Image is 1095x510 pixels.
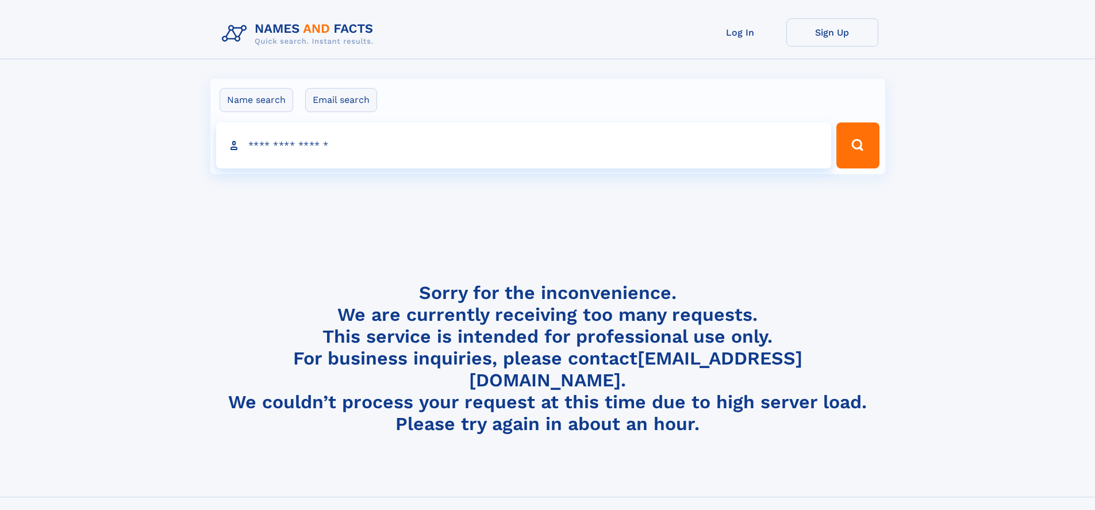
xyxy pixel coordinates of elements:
[216,122,832,168] input: search input
[694,18,786,47] a: Log In
[836,122,879,168] button: Search Button
[217,18,383,49] img: Logo Names and Facts
[305,88,377,112] label: Email search
[217,282,878,435] h4: Sorry for the inconvenience. We are currently receiving too many requests. This service is intend...
[220,88,293,112] label: Name search
[786,18,878,47] a: Sign Up
[469,347,802,391] a: [EMAIL_ADDRESS][DOMAIN_NAME]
